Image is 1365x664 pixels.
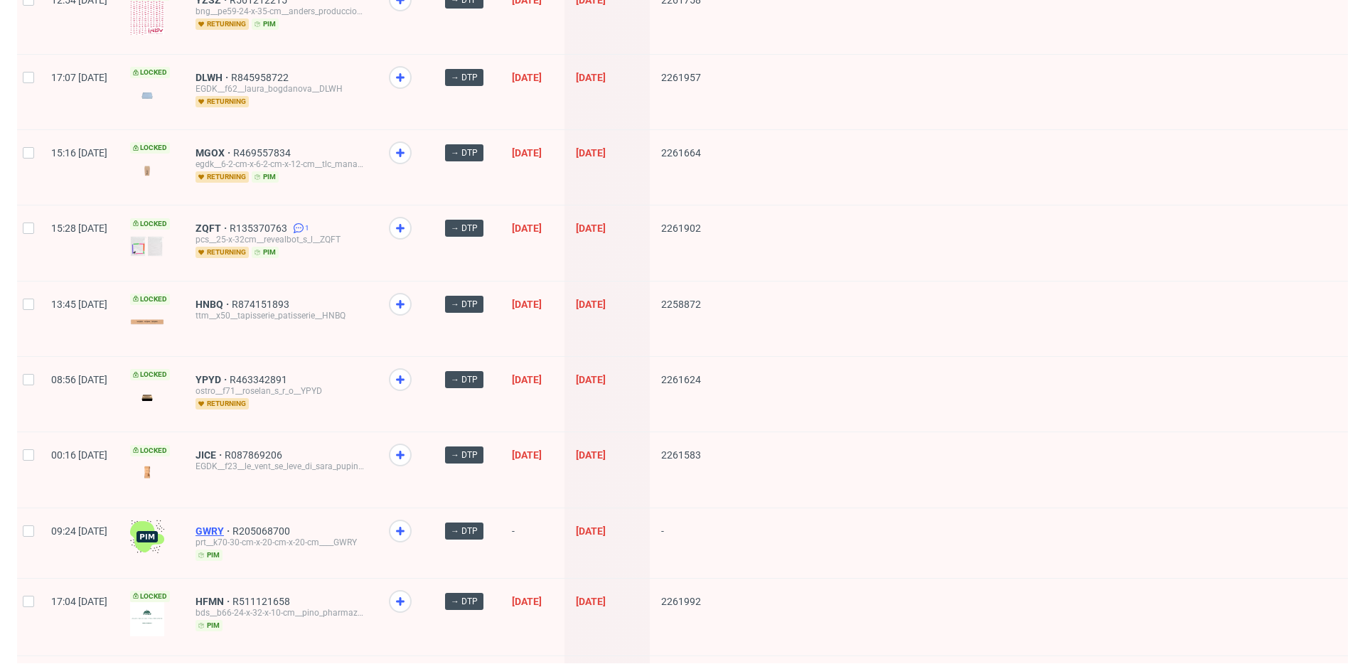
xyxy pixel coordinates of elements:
a: R511121658 [232,596,293,607]
span: 13:45 [DATE] [51,299,107,310]
span: 15:16 [DATE] [51,147,107,159]
span: returning [196,247,249,258]
img: version_two_editor_design.png [130,1,164,35]
span: [DATE] [512,449,542,461]
span: [DATE] [512,299,542,310]
div: pcs__25-x-32cm__revealbot_s_l__ZQFT [196,234,366,245]
span: Locked [130,67,170,78]
span: returning [196,18,249,30]
span: returning [196,171,249,183]
span: [DATE] [576,525,606,537]
a: YPYD [196,374,230,385]
span: Locked [130,591,170,602]
span: - [661,525,701,561]
div: bds__b66-24-x-32-x-10-cm__pino_pharmazeutische_praparate_gmbh__HFMN [196,607,366,619]
span: → DTP [451,449,478,461]
span: → DTP [451,222,478,235]
span: [DATE] [576,596,606,607]
span: → DTP [451,146,478,159]
span: pim [196,620,223,631]
span: returning [196,398,249,409]
div: ttm__x50__tapisserie_patisserie__HNBQ [196,310,366,321]
a: GWRY [196,525,232,537]
span: [DATE] [576,223,606,234]
div: ostro__f71__roselan_s_r_o__YPYD [196,385,366,397]
span: 2258872 [661,299,701,310]
img: version_two_editor_design [130,86,164,105]
span: 2261624 [661,374,701,385]
span: [DATE] [512,374,542,385]
a: JICE [196,449,225,461]
a: R874151893 [232,299,292,310]
img: wHgJFi1I6lmhQAAAABJRU5ErkJggg== [130,520,164,554]
span: [DATE] [512,596,542,607]
div: egdk__6-2-cm-x-6-2-cm-x-12-cm__tlc_management_m_t_lingefelt_spolka_jawna__MGOX [196,159,366,170]
a: HNBQ [196,299,232,310]
span: 2261902 [661,223,701,234]
span: Locked [130,369,170,380]
div: EGDK__f23__le_vent_se_leve_di_sara_pupin__JICE [196,461,366,472]
span: → DTP [451,373,478,386]
span: pim [252,171,279,183]
div: EGDK__f62__laura_bogdanova__DLWH [196,83,366,95]
a: DLWH [196,72,231,83]
span: [DATE] [576,374,606,385]
span: pim [252,247,279,258]
span: 2261957 [661,72,701,83]
span: - [512,525,553,561]
a: R087869206 [225,449,285,461]
span: [DATE] [576,72,606,83]
img: version_two_editor_design [130,236,164,257]
span: 17:04 [DATE] [51,596,107,607]
span: 2261664 [661,147,701,159]
a: HFMN [196,596,232,607]
span: → DTP [451,525,478,537]
span: 1 [305,223,309,234]
a: R205068700 [232,525,293,537]
span: 08:56 [DATE] [51,374,107,385]
img: version_two_editor_design [130,464,164,483]
a: MGOX [196,147,233,159]
a: 1 [290,223,309,234]
span: 09:24 [DATE] [51,525,107,537]
span: [DATE] [512,72,542,83]
span: 17:07 [DATE] [51,72,107,83]
a: R469557834 [233,147,294,159]
img: version_two_editor_design.png [130,602,164,636]
span: → DTP [451,298,478,311]
div: prt__k70-30-cm-x-20-cm-x-20-cm____GWRY [196,537,366,548]
span: [DATE] [512,147,542,159]
span: Locked [130,142,170,154]
span: [DATE] [576,449,606,461]
span: pim [252,18,279,30]
span: → DTP [451,595,478,608]
span: Locked [130,445,170,456]
a: R845958722 [231,72,291,83]
span: 2261992 [661,596,701,607]
img: version_two_editor_design [130,388,164,407]
span: 00:16 [DATE] [51,449,107,461]
span: [DATE] [576,299,606,310]
a: R463342891 [230,374,290,385]
span: → DTP [451,71,478,84]
span: [DATE] [576,147,606,159]
span: pim [196,550,223,561]
span: 2261583 [661,449,701,461]
a: R135370763 [230,223,290,234]
a: ZQFT [196,223,230,234]
span: Locked [130,294,170,305]
span: 15:28 [DATE] [51,223,107,234]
